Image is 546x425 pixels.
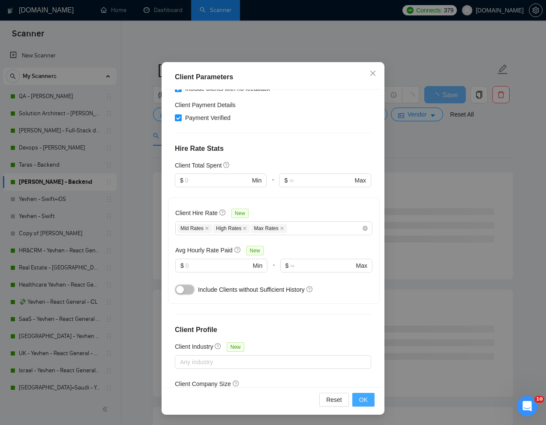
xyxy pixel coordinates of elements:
button: Close [361,62,384,85]
div: Client Parameters [175,72,371,82]
span: $ [284,176,288,185]
span: 10 [534,396,544,403]
h4: Hire Rate Stats [175,144,371,154]
span: Min [253,261,263,270]
span: Min [252,176,262,185]
span: question-circle [306,286,313,293]
input: ∞ [289,176,353,185]
h5: Client Hire Rate [175,208,218,218]
input: 0 [186,261,251,270]
span: question-circle [223,162,230,168]
span: question-circle [234,246,241,253]
h4: Client Payment Details [175,100,236,110]
span: close [369,70,376,77]
div: - [267,259,280,283]
span: close [205,226,209,230]
span: Max [356,261,367,270]
h5: Client Company Size [175,379,231,389]
h5: Avg Hourly Rate Paid [175,245,233,255]
span: question-circle [215,343,222,350]
div: - [267,174,279,198]
span: question-circle [219,209,226,216]
button: OK [352,393,375,407]
span: New [227,342,244,352]
input: 0 [185,176,250,185]
span: $ [285,261,289,270]
span: Mid Rates [177,224,212,233]
span: OK [359,395,368,404]
span: New [231,209,249,218]
span: question-circle [233,380,240,387]
h4: Client Profile [175,325,371,335]
h5: Client Industry [175,342,213,351]
span: Include Clients without Sufficient History [198,286,305,293]
span: close [280,226,284,230]
span: Reset [326,395,342,404]
span: $ [180,176,183,185]
button: Reset [319,393,349,407]
iframe: Intercom live chat [517,396,537,416]
span: New [246,246,264,255]
span: Max [355,176,366,185]
span: $ [180,261,184,270]
span: close-circle [363,226,368,231]
span: close [243,226,247,230]
h5: Client Total Spent [175,161,222,170]
span: Max Rates [251,224,287,233]
span: High Rates [213,224,250,233]
input: ∞ [290,261,354,270]
span: Payment Verified [182,113,234,123]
